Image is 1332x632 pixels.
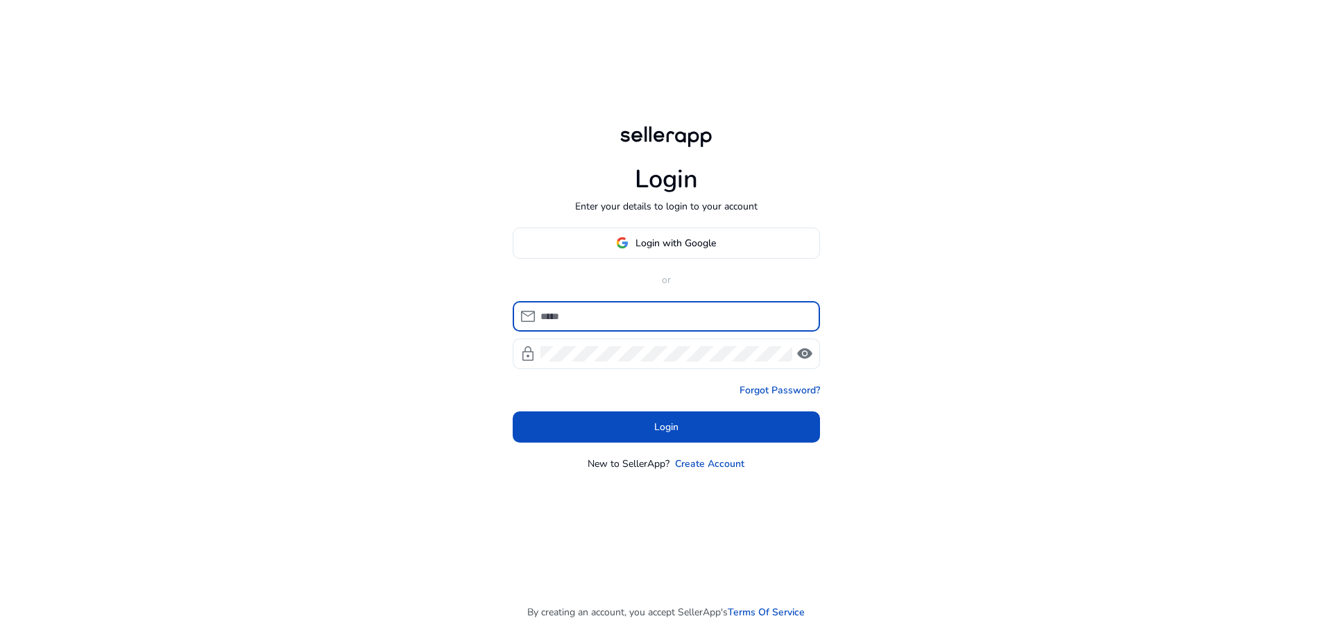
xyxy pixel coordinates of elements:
span: Login with Google [635,236,716,250]
span: Login [654,420,678,434]
button: Login [513,411,820,443]
a: Terms Of Service [728,605,805,620]
a: Create Account [675,456,744,471]
span: lock [520,345,536,362]
p: Enter your details to login to your account [575,199,758,214]
button: Login with Google [513,228,820,259]
span: visibility [796,345,813,362]
h1: Login [635,164,698,194]
img: google-logo.svg [616,237,629,249]
p: New to SellerApp? [588,456,669,471]
p: or [513,273,820,287]
a: Forgot Password? [740,383,820,398]
span: mail [520,308,536,325]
